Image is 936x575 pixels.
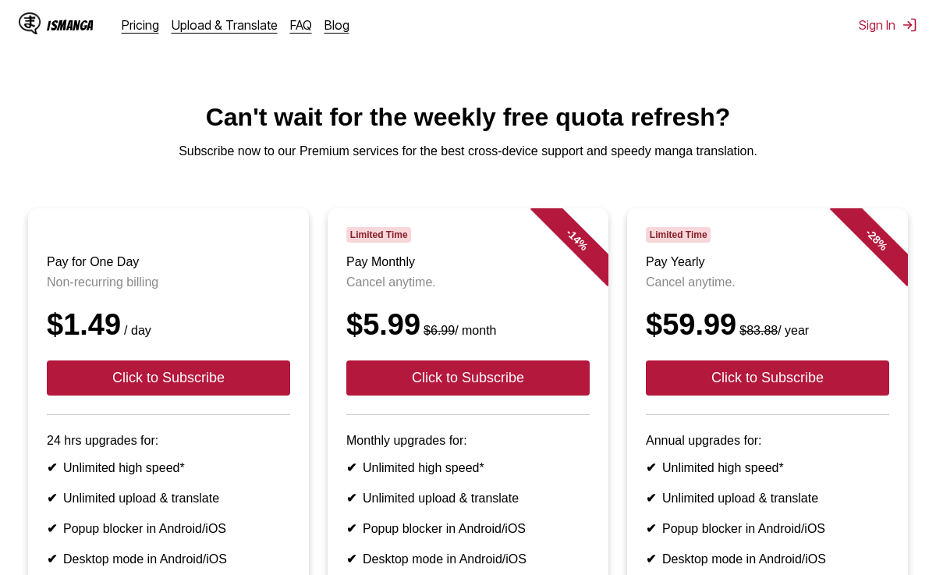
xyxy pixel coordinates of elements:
p: Cancel anytime. [646,275,889,289]
a: FAQ [290,17,312,33]
p: Annual upgrades for: [646,434,889,448]
small: / day [121,324,151,337]
div: IsManga [47,18,94,33]
li: Popup blocker in Android/iOS [47,521,290,536]
img: IsManga Logo [19,12,41,34]
b: ✔ [47,492,57,505]
p: Cancel anytime. [346,275,590,289]
li: Unlimited high speed* [47,460,290,475]
b: ✔ [646,552,656,566]
span: Limited Time [346,227,411,243]
li: Popup blocker in Android/iOS [346,521,590,536]
p: 24 hrs upgrades for: [47,434,290,448]
b: ✔ [346,522,356,535]
span: Limited Time [646,227,711,243]
a: Upload & Translate [172,17,278,33]
small: / year [736,324,809,337]
li: Unlimited upload & translate [646,491,889,506]
div: $59.99 [646,308,889,342]
li: Popup blocker in Android/iOS [646,521,889,536]
small: / month [420,324,496,337]
p: Non-recurring billing [47,275,290,289]
div: - 14 % [530,193,624,286]
a: Blog [324,17,349,33]
li: Unlimited high speed* [646,460,889,475]
div: - 28 % [830,193,924,286]
b: ✔ [47,552,57,566]
li: Desktop mode in Android/iOS [346,552,590,566]
h3: Pay for One Day [47,255,290,269]
b: ✔ [47,461,57,474]
button: Click to Subscribe [646,360,889,396]
img: Sign out [902,17,917,33]
button: Sign In [859,17,917,33]
h1: Can't wait for the weekly free quota refresh? [12,103,924,132]
b: ✔ [646,522,656,535]
s: $6.99 [424,324,455,337]
p: Monthly upgrades for: [346,434,590,448]
b: ✔ [346,461,356,474]
b: ✔ [646,492,656,505]
s: $83.88 [739,324,778,337]
div: $1.49 [47,308,290,342]
h3: Pay Yearly [646,255,889,269]
b: ✔ [346,552,356,566]
button: Click to Subscribe [47,360,290,396]
li: Unlimited high speed* [346,460,590,475]
li: Desktop mode in Android/iOS [47,552,290,566]
b: ✔ [346,492,356,505]
b: ✔ [47,522,57,535]
div: $5.99 [346,308,590,342]
button: Click to Subscribe [346,360,590,396]
li: Desktop mode in Android/iOS [646,552,889,566]
a: Pricing [122,17,159,33]
p: Subscribe now to our Premium services for the best cross-device support and speedy manga translat... [12,144,924,158]
b: ✔ [646,461,656,474]
a: IsManga LogoIsManga [19,12,122,37]
li: Unlimited upload & translate [47,491,290,506]
li: Unlimited upload & translate [346,491,590,506]
h3: Pay Monthly [346,255,590,269]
